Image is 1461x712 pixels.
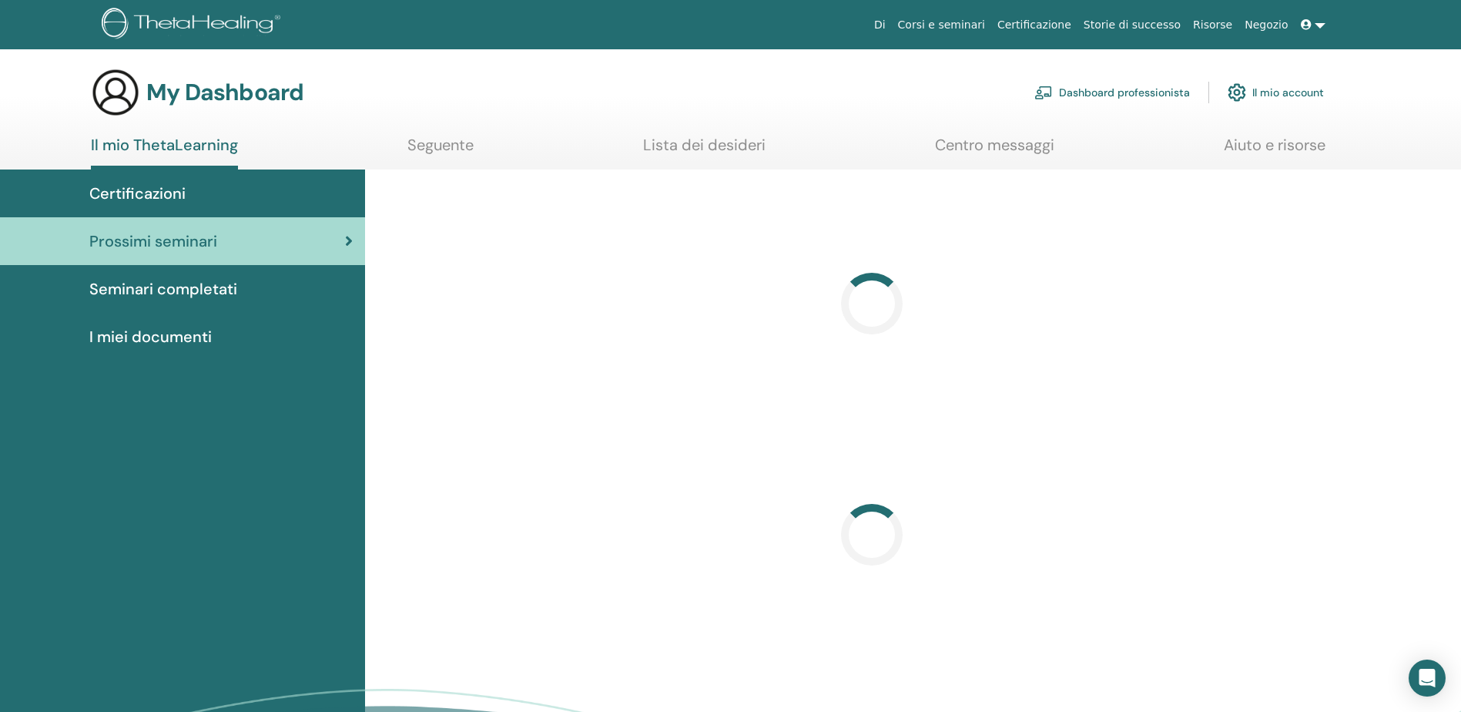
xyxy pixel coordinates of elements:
a: Risorse [1187,11,1238,39]
span: Seminari completati [89,277,237,301]
img: generic-user-icon.jpg [91,68,140,117]
a: Dashboard professionista [1034,76,1190,109]
img: chalkboard-teacher.svg [1034,86,1053,99]
span: I miei documenti [89,325,212,348]
span: Certificazioni [89,182,186,205]
div: Open Intercom Messenger [1409,660,1446,697]
a: Lista dei desideri [643,136,766,166]
a: Storie di successo [1077,11,1187,39]
img: logo.png [102,8,286,42]
a: Seguente [407,136,474,166]
h3: My Dashboard [146,79,303,106]
a: Aiuto e risorse [1224,136,1325,166]
a: Corsi e seminari [892,11,991,39]
a: Il mio ThetaLearning [91,136,238,170]
a: Certificazione [991,11,1077,39]
a: Il mio account [1228,76,1324,109]
a: Centro messaggi [935,136,1054,166]
img: cog.svg [1228,79,1246,106]
span: Prossimi seminari [89,230,217,253]
a: Di [868,11,892,39]
a: Negozio [1238,11,1294,39]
